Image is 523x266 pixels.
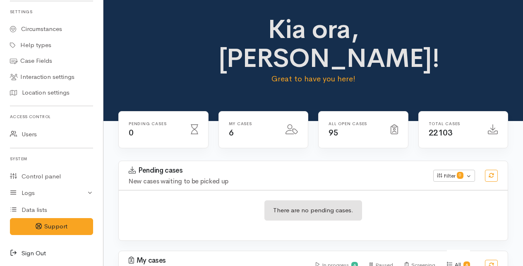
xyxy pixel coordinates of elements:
div: There are no pending cases. [264,200,362,221]
h6: Settings [10,6,93,17]
button: Filter0 [433,170,475,182]
h6: Pending cases [129,121,181,126]
span: 0 [457,172,463,178]
h6: My cases [229,121,276,126]
p: Great to have you here! [218,73,408,85]
span: 6 [229,128,234,138]
h6: All Open cases [329,121,381,126]
h6: System [10,153,93,164]
h4: New cases waiting to be picked up [129,178,423,185]
button: Support [10,218,93,235]
h3: Pending cases [129,166,423,175]
h1: Kia ora, [PERSON_NAME]! [218,15,408,73]
span: 95 [329,128,338,138]
span: 0 [129,128,134,138]
span: 22103 [429,128,453,138]
h6: Access control [10,111,93,122]
h3: My cases [129,256,306,265]
h6: Total cases [429,121,478,126]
